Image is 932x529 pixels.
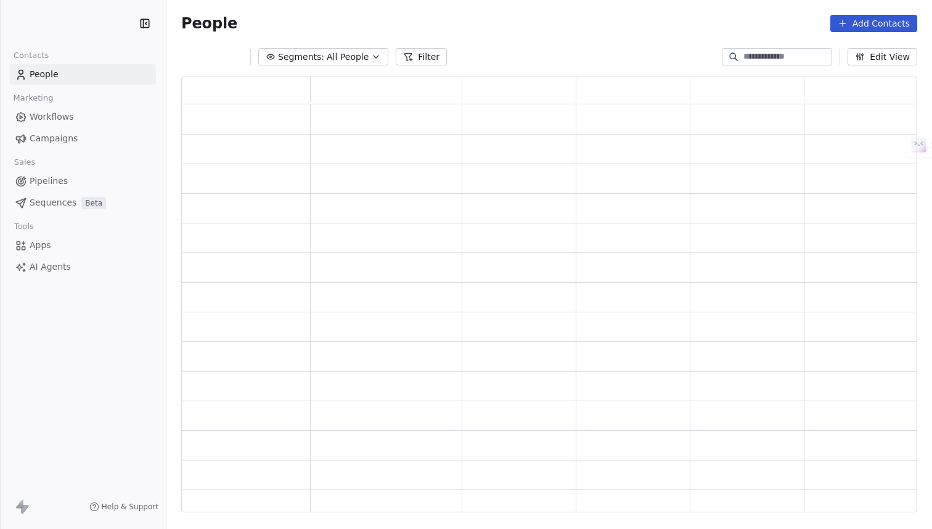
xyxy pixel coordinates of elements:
a: Pipelines [10,171,156,191]
a: AI Agents [10,257,156,277]
a: Help & Support [89,502,158,512]
span: All People [327,51,369,64]
span: Tools [9,217,39,236]
span: Campaigns [30,132,78,145]
span: Help & Support [102,502,158,512]
button: Edit View [848,48,917,65]
span: Sequences [30,196,76,209]
span: People [181,14,237,33]
span: Marketing [8,89,59,107]
a: Workflows [10,107,156,127]
a: SequencesBeta [10,193,156,213]
span: Pipelines [30,175,68,188]
span: People [30,68,59,81]
span: Apps [30,239,51,252]
span: AI Agents [30,260,71,273]
button: Add Contacts [830,15,917,32]
span: Sales [9,153,41,172]
span: Beta [81,197,106,209]
span: Segments: [278,51,324,64]
a: Apps [10,235,156,256]
button: Filter [396,48,447,65]
span: Workflows [30,110,74,123]
span: Contacts [8,46,54,65]
a: People [10,64,156,85]
div: grid [182,104,918,513]
a: Campaigns [10,128,156,149]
